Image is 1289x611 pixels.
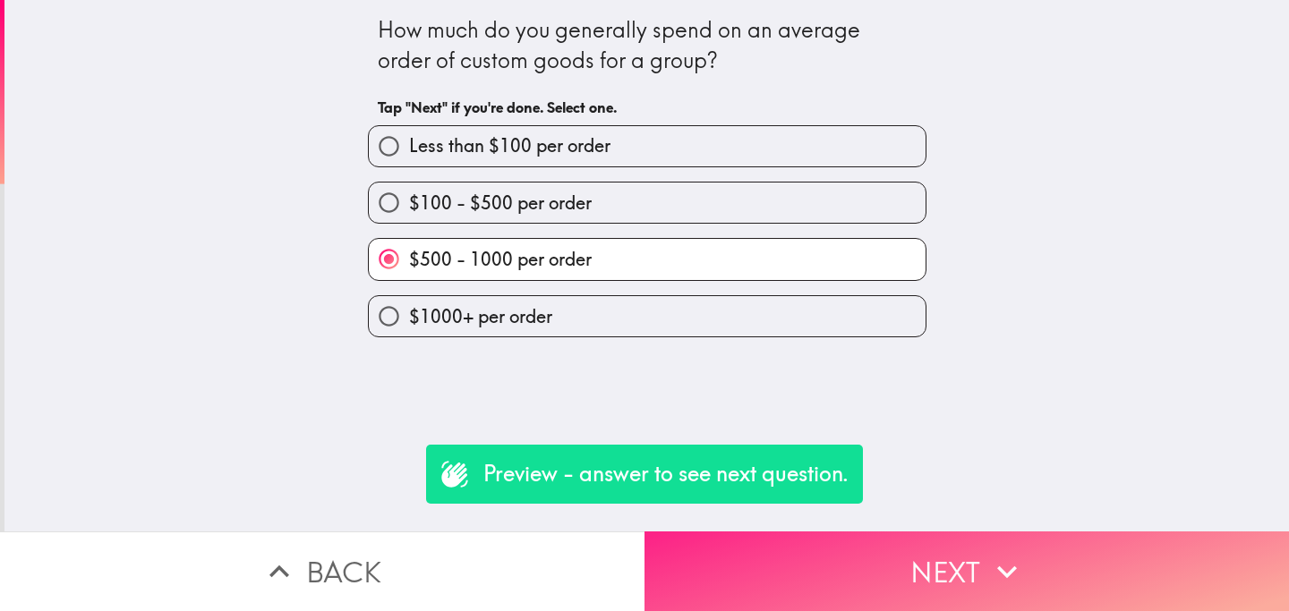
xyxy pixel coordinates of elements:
button: Next [644,531,1289,611]
span: $100 - $500 per order [409,191,592,216]
p: Preview - answer to see next question. [483,459,849,489]
span: $500 - 1000 per order [409,247,592,272]
button: Less than $100 per order [369,126,926,166]
button: $100 - $500 per order [369,182,926,223]
span: Less than $100 per order [409,133,610,158]
button: $1000+ per order [369,296,926,336]
div: How much do you generally spend on an average order of custom goods for a group? [378,15,917,75]
h6: Tap "Next" if you're done. Select one. [378,98,917,117]
button: $500 - 1000 per order [369,239,926,279]
span: $1000+ per order [409,304,552,329]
